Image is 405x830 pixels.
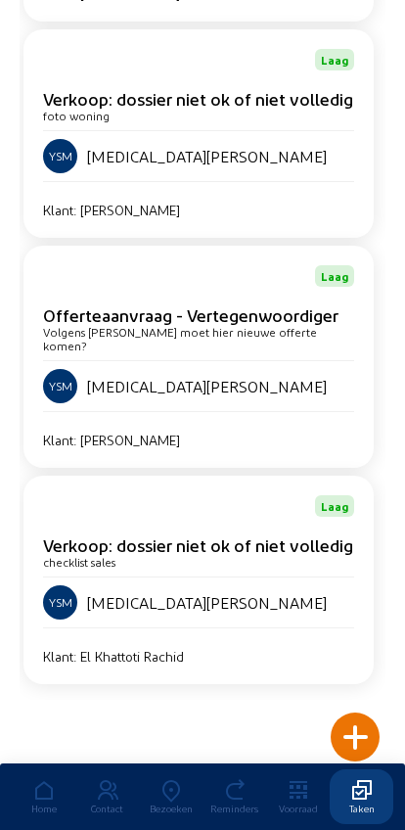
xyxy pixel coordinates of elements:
div: YSM [43,585,77,620]
div: Klant: [PERSON_NAME] [43,432,180,448]
a: Voorraad [266,769,330,824]
span: Laag [321,499,348,513]
a: Taken [330,769,393,824]
span: [MEDICAL_DATA][PERSON_NAME] [87,377,327,395]
div: Verkoop: dossier niet ok of niet volledig [43,88,354,109]
span: Laag [321,53,348,67]
div: Bezoeken [139,803,202,814]
div: Offerteaanvraag - Vertegenwoordiger [43,304,354,325]
div: Klant: El Khattoti Rachid [43,648,184,665]
cam-card-subtitle: checklist sales [43,555,115,569]
div: Reminders [202,803,266,814]
div: Home [12,803,75,814]
a: Bezoeken [139,769,202,824]
cam-card-subtitle: foto woning [43,109,110,122]
div: YSM [43,139,77,173]
div: Klant: [PERSON_NAME] [43,202,180,218]
div: Contact [75,803,139,814]
span: [MEDICAL_DATA][PERSON_NAME] [87,593,327,612]
span: Laag [321,269,348,283]
a: Reminders [202,769,266,824]
a: Home [12,769,75,824]
span: [MEDICAL_DATA][PERSON_NAME] [87,147,327,165]
a: Contact [75,769,139,824]
div: Taken [330,803,393,814]
div: YSM [43,369,77,403]
cam-card-subtitle: Volgens [PERSON_NAME] moet hier nieuwe offerte komen? [43,325,317,352]
div: Verkoop: dossier niet ok of niet volledig [43,534,354,555]
div: Voorraad [266,803,330,814]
